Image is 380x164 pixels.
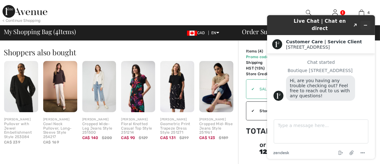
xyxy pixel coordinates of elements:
[246,120,280,142] td: Total
[306,9,311,16] img: search the website
[359,9,364,16] img: My Bag
[4,28,76,35] span: My Shopping Bag ( Items)
[4,122,38,139] div: Pullover with Jewel Embellishment Style 253084
[259,49,262,53] span: 4
[43,61,77,112] img: Cowl Neck Pullover, Long-Sleeve Style 254217
[199,117,233,122] div: [PERSON_NAME]
[102,135,112,141] span: $200
[187,31,208,35] span: CAD
[246,54,280,60] td: Promo code
[246,65,280,71] td: HST (15%)
[82,136,98,140] span: CA$ 140
[199,61,233,112] img: Cropped Mid-Rise Jeans Style 251961
[246,71,280,77] td: Store Credit
[199,136,215,140] span: CA$ 123
[3,5,47,18] img: 1ère Avenue
[160,61,194,112] img: Geometric Print Trapeze Dress Style 251271
[160,122,194,135] div: Geometric Print Trapeze Dress Style 251271
[82,117,116,122] div: [PERSON_NAME]
[3,18,41,23] div: < Continue Shopping
[254,108,319,114] div: Store Credit: 111.55
[246,48,280,54] td: Items ( )
[82,61,116,112] img: Cropped Wide-Leg Jeans Style 251500
[55,27,58,35] span: 4
[4,117,38,122] div: [PERSON_NAME]
[367,10,370,15] span: 4
[121,122,155,135] div: Floral Knotted Casual Top Style 251214
[160,117,194,122] div: [PERSON_NAME]
[139,135,148,141] span: $129
[332,9,338,15] a: Sign In
[246,86,254,92] div: ✔
[259,141,327,155] span: CA$ 120.94
[43,140,59,144] span: CA$ 169
[4,61,38,112] img: Pullover with Jewel Embellishment Style 253084
[4,140,20,144] span: CA$ 239
[332,9,338,16] img: My Info
[121,136,135,140] span: CA$ 90
[211,31,219,35] span: EN
[187,31,197,36] img: Canadian Dollar
[349,9,375,16] a: 4
[14,4,27,10] span: Chat
[199,122,233,135] div: Cropped Mid-Rise Jeans Style 251961
[160,136,176,140] span: CA$ 131
[254,80,319,99] input: Promo code
[82,122,116,135] div: Cropped Wide-Leg Jeans Style 251500
[246,108,254,114] div: ✔
[246,60,280,65] td: Shipping
[262,10,380,164] iframe: To enrich screen reader interactions, please activate Accessibility in Grammarly extension settings
[43,122,77,139] div: Cowl Neck Pullover, Long-Sleeve Style 254217
[179,135,189,141] span: $219
[121,61,155,112] img: Floral Knotted Casual Top Style 251214
[219,135,228,141] span: $189
[121,117,155,122] div: [PERSON_NAME]
[246,142,341,158] div: or 4 payments ofCA$ 120.94withSezzle Click to learn more about Sezzle
[4,48,238,56] h2: Shoppers also bought
[43,117,77,122] div: [PERSON_NAME]
[246,142,341,156] div: or 4 payments of with
[234,28,376,35] div: Order Summary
